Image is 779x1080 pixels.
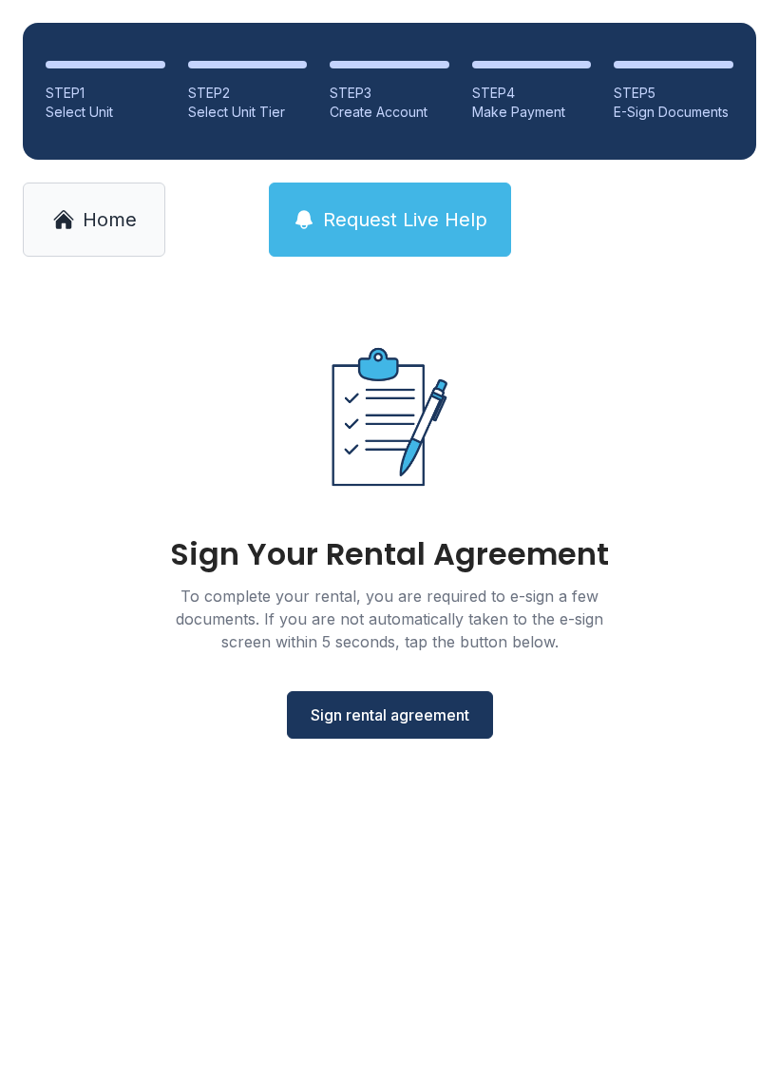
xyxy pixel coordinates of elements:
span: Home [83,206,137,233]
div: To complete your rental, you are required to e-sign a few documents. If you are not automatically... [152,585,627,653]
div: STEP 4 [472,84,592,103]
div: STEP 3 [330,84,449,103]
img: Rental agreement document illustration [291,318,488,516]
div: Make Payment [472,103,592,122]
div: Select Unit Tier [188,103,308,122]
div: STEP 2 [188,84,308,103]
div: Select Unit [46,103,165,122]
div: STEP 1 [46,84,165,103]
div: STEP 5 [614,84,733,103]
span: Request Live Help [323,206,487,233]
div: Create Account [330,103,449,122]
div: E-Sign Documents [614,103,733,122]
div: Sign Your Rental Agreement [170,539,609,569]
span: Sign rental agreement [311,704,469,726]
